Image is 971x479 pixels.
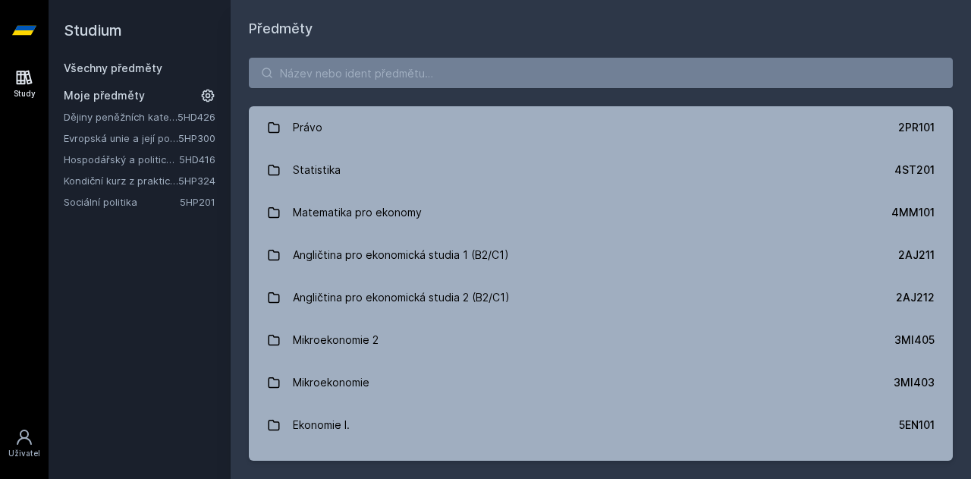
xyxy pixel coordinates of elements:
[249,149,953,191] a: Statistika 4ST201
[64,131,178,146] a: Evropská unie a její politiky
[249,361,953,404] a: Mikroekonomie 3MI403
[64,109,178,124] a: Dějiny peněžních kategorií a institucí
[899,418,935,433] div: 5EN101
[64,152,179,167] a: Hospodářský a politický vývoj Evropy ve 20.století
[293,112,322,143] div: Právo
[898,120,935,135] div: 2PR101
[894,162,935,178] div: 4ST201
[900,460,935,475] div: 2AJ111
[249,191,953,234] a: Matematika pro ekonomy 4MM101
[293,410,350,440] div: Ekonomie I.
[891,205,935,220] div: 4MM101
[293,197,422,228] div: Matematika pro ekonomy
[179,153,215,165] a: 5HD416
[898,247,935,263] div: 2AJ211
[249,276,953,319] a: Angličtina pro ekonomická studia 2 (B2/C1) 2AJ212
[896,290,935,305] div: 2AJ212
[249,18,953,39] h1: Předměty
[3,421,46,467] a: Uživatel
[64,194,180,210] a: Sociální politika
[249,106,953,149] a: Právo 2PR101
[249,404,953,446] a: Ekonomie I. 5EN101
[178,111,215,123] a: 5HD426
[64,88,145,103] span: Moje předměty
[14,88,36,99] div: Study
[293,367,369,398] div: Mikroekonomie
[894,375,935,390] div: 3MI403
[8,448,40,459] div: Uživatel
[249,58,953,88] input: Název nebo ident předmětu…
[293,155,341,185] div: Statistika
[64,61,162,74] a: Všechny předměty
[64,173,178,188] a: Kondiční kurz z praktické hospodářské politiky
[293,325,379,355] div: Mikroekonomie 2
[293,240,509,270] div: Angličtina pro ekonomická studia 1 (B2/C1)
[249,319,953,361] a: Mikroekonomie 2 3MI405
[178,175,215,187] a: 5HP324
[293,282,510,313] div: Angličtina pro ekonomická studia 2 (B2/C1)
[894,332,935,348] div: 3MI405
[178,132,215,144] a: 5HP300
[3,61,46,107] a: Study
[249,234,953,276] a: Angličtina pro ekonomická studia 1 (B2/C1) 2AJ211
[180,196,215,208] a: 5HP201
